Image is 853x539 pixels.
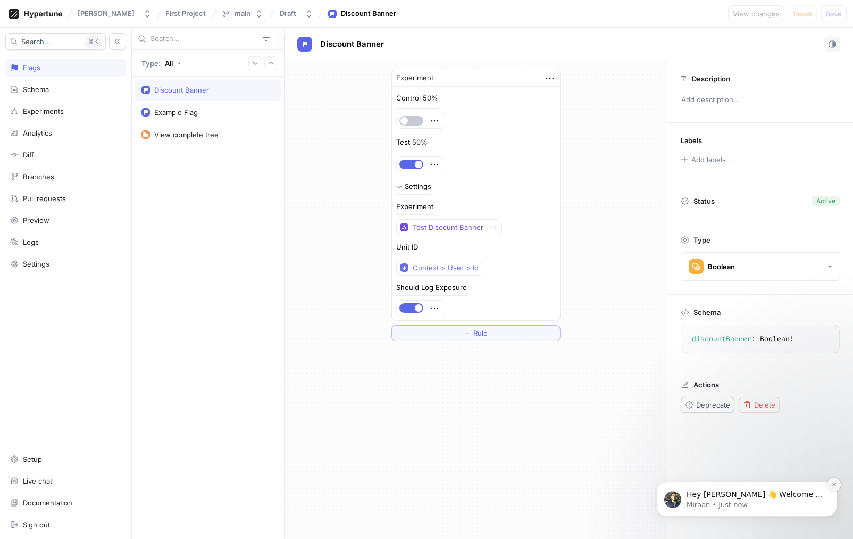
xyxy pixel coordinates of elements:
div: Example Flag [154,108,198,117]
p: Control [396,93,421,104]
div: Settings [405,183,431,190]
img: Profile image for Miraan [24,77,41,94]
p: Status [693,194,715,209]
p: Add description... [676,91,844,109]
div: Pull requests [23,194,66,203]
div: Discount Banner [341,9,396,19]
button: Draft [275,5,317,22]
button: [PERSON_NAME] [73,5,156,22]
button: ＋Rule [391,325,561,341]
button: Boolean [681,252,840,281]
p: Test [396,137,410,148]
div: Settings [23,260,49,268]
span: Search... [21,38,51,45]
span: Reset [793,11,812,17]
button: Search...K [5,33,106,50]
button: Deprecate [681,397,734,413]
img: Profile image for Miraan [145,17,166,38]
button: Messages [106,332,213,375]
button: Delete [739,397,780,413]
div: Close [183,17,202,36]
span: Save [826,11,842,17]
span: Delete [754,402,775,408]
p: Message from Miraan, sent Just now [46,86,183,95]
span: Home [41,359,65,366]
button: Expand all [248,56,262,70]
button: Save [821,5,847,22]
button: Type: All [138,54,185,72]
div: main [235,9,250,18]
div: Branches [23,172,54,181]
span: Discount Banner [320,40,384,48]
span: Deprecate [696,402,730,408]
div: Send us a message [22,98,178,109]
p: Schema [693,308,721,317]
button: main [218,5,267,22]
div: Preview [23,216,49,225]
div: Sign out [23,520,50,529]
div: We typically reply in a few minutes [22,109,178,120]
div: Documentation [23,499,72,507]
div: Diff [23,151,34,159]
div: Context > User > Id [413,263,479,272]
img: logo [21,26,105,43]
div: Analytics [23,129,52,137]
div: [PERSON_NAME] [78,9,135,18]
button: View changes [728,5,784,22]
span: Messages [141,359,178,366]
div: Draft [280,9,296,18]
button: Reset [789,5,817,22]
button: Context > User > Id [396,260,483,276]
div: Boolean [708,262,735,271]
button: Dismiss notification [187,63,200,77]
p: Actions [693,380,719,389]
div: 50% [412,139,428,146]
div: K [85,36,101,47]
div: Flags [23,63,40,72]
button: Test Discount Banner [396,219,502,235]
div: View complete tree [154,130,219,139]
span: ＋ [464,330,471,336]
input: Search... [150,34,258,44]
a: Documentation [5,494,126,512]
p: Type [693,236,710,244]
div: Send us a messageWe typically reply in a few minutes [11,89,202,129]
div: Experiment [396,203,433,210]
div: 50% [423,95,438,102]
div: Schema [23,85,49,94]
span: Hey [PERSON_NAME] 👋 Welcome to Hypertune 🙌 Take a look around! If you have any questions, just re... [46,76,183,127]
button: Add labels... [677,153,735,167]
div: Test Discount Banner [413,223,483,232]
button: Collapse all [264,56,278,70]
div: Live chat [23,477,52,485]
div: All [165,59,173,68]
div: message notification from Miraan, Just now. Hey Yifan 👋 Welcome to Hypertune 🙌 Take a look around... [16,67,197,102]
textarea: discountBanner: Boolean! [685,329,835,349]
div: Experiments [23,107,64,115]
div: Setup [23,455,42,463]
div: Logs [23,238,39,246]
iframe: Intercom notifications message [640,414,853,534]
div: Unit ID [396,244,418,251]
span: Rule [473,330,488,336]
span: View changes [733,11,780,17]
p: Labels [681,136,702,145]
div: Experiment [396,73,433,84]
div: Should Log Exposure [396,284,467,291]
div: Active [816,196,835,206]
p: Type: [141,59,161,68]
div: Discount Banner [154,86,209,94]
p: Description [692,74,730,83]
span: First Project [165,10,206,17]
